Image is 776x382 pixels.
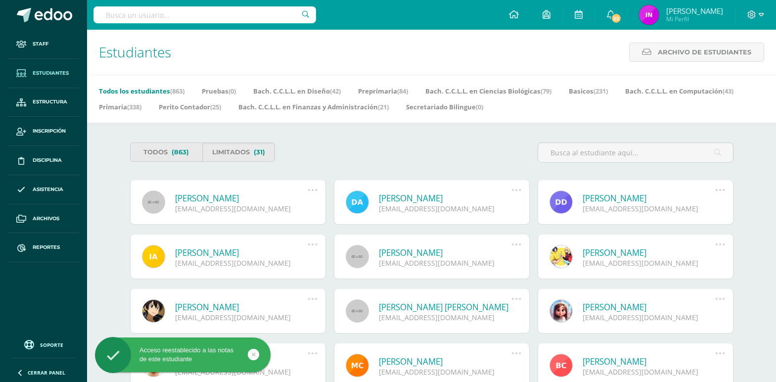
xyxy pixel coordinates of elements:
span: (79) [541,87,551,95]
a: Archivos [8,204,79,234]
span: (338) [127,102,141,111]
a: Bach. C.C.L.L. en Finanzas y Administración(21) [238,99,389,115]
span: Soporte [40,341,63,348]
input: Busca un usuario... [93,6,316,23]
div: [EMAIL_ADDRESS][DOMAIN_NAME] [379,313,512,322]
span: Disciplina [33,156,62,164]
span: Cerrar panel [28,369,65,376]
a: Bach. C.C.L.L. en Computación(43) [625,83,733,99]
span: [PERSON_NAME] [666,6,723,16]
div: Acceso reestablecido a las notas de este estudiante [95,346,271,364]
a: Staff [8,30,79,59]
a: [PERSON_NAME] [379,356,512,367]
a: [PERSON_NAME] [583,301,716,313]
span: (863) [172,143,189,161]
div: [EMAIL_ADDRESS][DOMAIN_NAME] [175,258,308,268]
a: Perito Contador(25) [159,99,221,115]
a: Todos los estudiantes(863) [99,83,184,99]
a: Estudiantes [8,59,79,88]
a: Preprimaria(84) [358,83,408,99]
span: (43) [723,87,733,95]
a: Todos(863) [130,143,203,162]
span: Estudiantes [99,43,171,61]
a: [PERSON_NAME] [PERSON_NAME] [379,301,512,313]
span: Staff [33,40,48,48]
a: Reportes [8,233,79,262]
a: Disciplina [8,146,79,175]
a: Primaria(338) [99,99,141,115]
div: [EMAIL_ADDRESS][DOMAIN_NAME] [583,258,716,268]
span: Estudiantes [33,69,69,77]
div: [EMAIL_ADDRESS][DOMAIN_NAME] [175,204,308,213]
input: Busca al estudiante aquí... [538,143,733,162]
a: Bach. C.C.L.L. en Ciencias Biológicas(79) [425,83,551,99]
img: 100c13b932125141564d5229f3896e1b.png [639,5,659,25]
span: Inscripción [33,127,66,135]
span: (25) [210,102,221,111]
span: (31) [254,143,265,161]
a: Estructura [8,88,79,117]
span: Asistencia [33,186,63,193]
div: [EMAIL_ADDRESS][DOMAIN_NAME] [583,367,716,377]
div: [EMAIL_ADDRESS][DOMAIN_NAME] [583,204,716,213]
a: Secretariado Bilingue(0) [406,99,483,115]
div: [EMAIL_ADDRESS][DOMAIN_NAME] [379,204,512,213]
a: Bach. C.C.L.L. en Diseño(42) [253,83,341,99]
a: [PERSON_NAME] [583,356,716,367]
span: (0) [228,87,236,95]
span: 22 [611,13,622,24]
a: Asistencia [8,175,79,204]
a: [PERSON_NAME] [379,192,512,204]
span: Estructura [33,98,67,106]
a: [PERSON_NAME] [175,192,308,204]
a: [PERSON_NAME] [379,247,512,258]
div: [EMAIL_ADDRESS][DOMAIN_NAME] [379,367,512,377]
span: (21) [378,102,389,111]
span: Archivos [33,215,59,223]
div: [EMAIL_ADDRESS][DOMAIN_NAME] [583,313,716,322]
span: Reportes [33,243,60,251]
a: [PERSON_NAME] [583,192,716,204]
a: Basicos(231) [569,83,608,99]
div: [EMAIL_ADDRESS][DOMAIN_NAME] [379,258,512,268]
span: (0) [476,102,483,111]
a: Pruebas(0) [202,83,236,99]
span: (231) [593,87,608,95]
a: [PERSON_NAME] [583,247,716,258]
span: (42) [330,87,341,95]
a: Inscripción [8,117,79,146]
a: Limitados(31) [202,143,275,162]
span: (863) [170,87,184,95]
a: Soporte [12,337,75,351]
span: Mi Perfil [666,15,723,23]
a: [PERSON_NAME] [175,301,308,313]
a: Archivo de Estudiantes [629,43,764,62]
a: [PERSON_NAME] [175,247,308,258]
span: Archivo de Estudiantes [658,43,751,61]
span: (84) [397,87,408,95]
div: [EMAIL_ADDRESS][DOMAIN_NAME] [175,313,308,322]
